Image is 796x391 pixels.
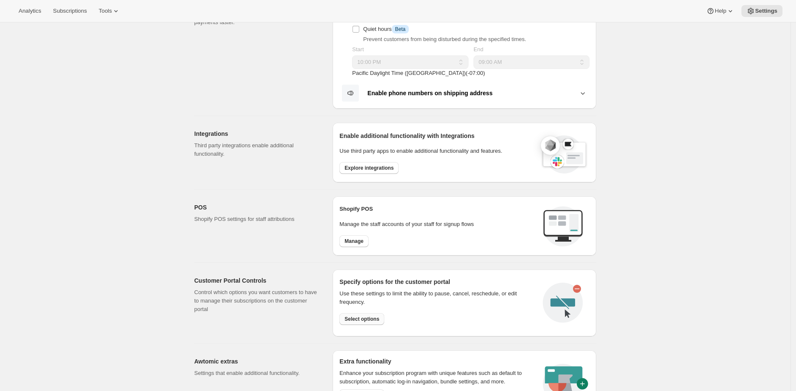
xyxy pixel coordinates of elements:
h2: Integrations [194,129,319,138]
button: Enable phone numbers on shipping address [339,84,589,102]
span: Help [715,8,726,14]
span: Manage [344,238,364,245]
span: Analytics [19,8,41,14]
b: Enable phone numbers on shipping address [367,90,493,96]
button: Subscriptions [48,5,92,17]
h2: Shopify POS [339,205,536,213]
h2: Specify options for the customer portal [339,278,536,286]
div: Use these settings to limit the ability to pause, cancel, reschedule, or edit frequency. [339,289,536,306]
button: Select options [339,313,384,325]
span: Explore integrations [344,165,394,171]
button: Manage [339,235,369,247]
button: Settings [741,5,782,17]
h2: Customer Portal Controls [194,276,319,285]
h2: Awtomic extras [194,357,319,366]
span: End [474,46,483,52]
p: Third party integrations enable additional functionality. [194,141,319,158]
span: Tools [99,8,112,14]
p: Settings that enable additional functionality. [194,369,319,377]
p: Control which options you want customers to have to manage their subscriptions on the customer po... [194,288,319,314]
button: Tools [94,5,125,17]
button: Explore integrations [339,162,399,174]
p: Use third party apps to enable additional functionality and features. [339,147,532,155]
span: Quiet hours [363,26,409,32]
button: Help [701,5,740,17]
button: Analytics [14,5,46,17]
p: Pacific Daylight Time ([GEOGRAPHIC_DATA]) ( -07 : 00 ) [352,69,589,77]
span: Settings [755,8,777,14]
span: Select options [344,316,379,322]
p: Manage the staff accounts of your staff for signup flows [339,220,536,229]
p: Shopify POS settings for staff attributions [194,215,319,223]
h2: Extra functionality [339,357,391,366]
h2: Enable additional functionality with Integrations [339,132,532,140]
h2: POS [194,203,319,212]
p: Enhance your subscription program with unique features such as default to subscription, automatic... [339,369,533,386]
span: Prevent customers from being disturbed during the specified times. [363,36,526,42]
span: Subscriptions [53,8,87,14]
span: Beta [395,26,406,33]
span: Start [352,46,364,52]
